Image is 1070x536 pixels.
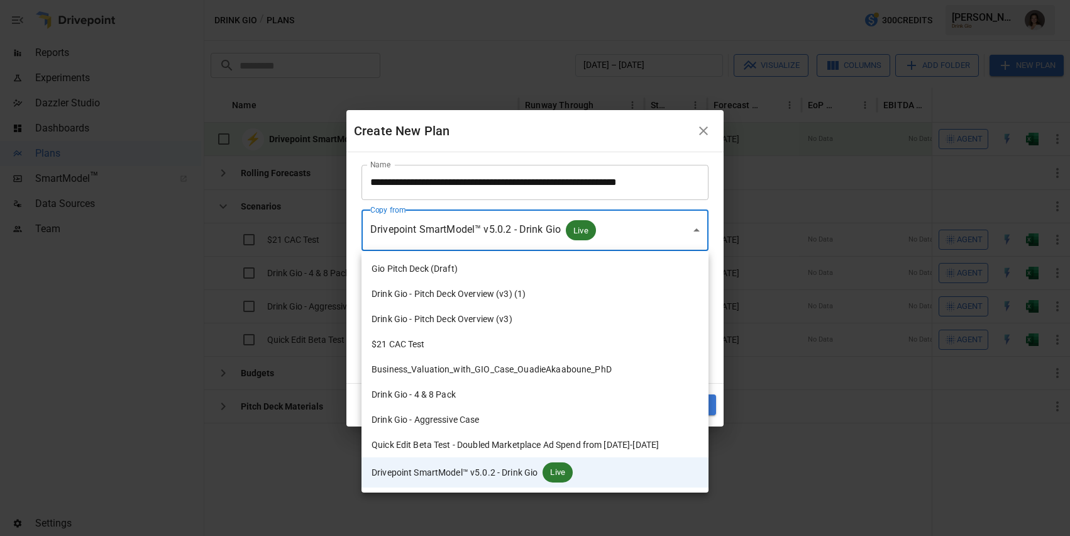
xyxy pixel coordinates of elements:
span: Live [543,466,573,479]
span: Quick Edit Beta Test - Doubled Marketplace Ad Spend from [DATE]-[DATE] [372,438,659,452]
span: Drink Gio - Aggressive Case [372,413,480,427]
span: Drink Gio - Pitch Deck Overview (v3) (1) [372,288,526,301]
span: Drink Gio - 4 & 8 Pack [372,388,456,401]
span: Business_Valuation_with_GIO_Case_OuadieAkaaboune_PhD [372,363,612,376]
span: Gio Pitch Deck (Draft) [372,262,458,276]
span: $21 CAC Test [372,338,425,351]
span: Drink Gio - Pitch Deck Overview (v3) [372,313,512,326]
span: Drivepoint SmartModel™ v5.0.2 - Drink Gio [372,466,538,479]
